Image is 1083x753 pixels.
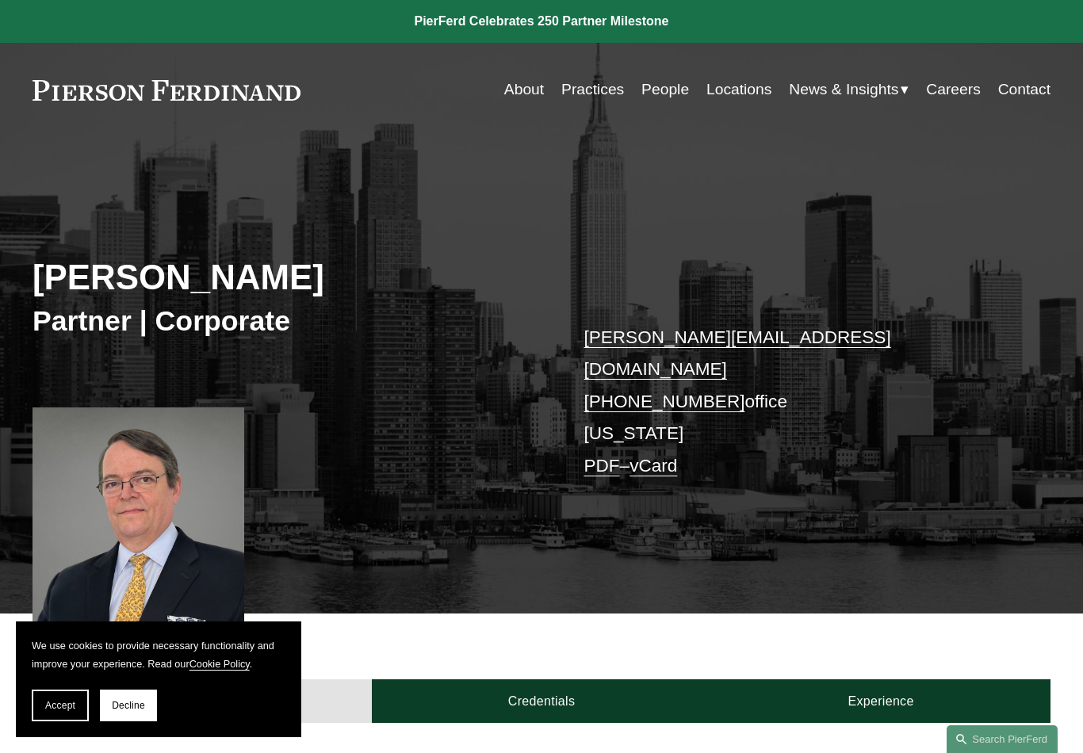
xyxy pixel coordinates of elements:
[33,304,541,338] h3: Partner | Corporate
[504,75,544,105] a: About
[584,322,1008,483] p: office [US_STATE] –
[789,75,909,105] a: folder dropdown
[926,75,981,105] a: Careers
[706,75,771,105] a: Locations
[561,75,624,105] a: Practices
[641,75,689,105] a: People
[711,679,1050,723] a: Experience
[32,637,285,674] p: We use cookies to provide necessary functionality and improve your experience. Read our .
[947,725,1058,753] a: Search this site
[584,392,744,411] a: [PHONE_NUMBER]
[789,76,898,104] span: News & Insights
[372,679,711,723] a: Credentials
[32,690,89,721] button: Accept
[45,700,75,711] span: Accept
[112,700,145,711] span: Decline
[584,327,890,380] a: [PERSON_NAME][EMAIL_ADDRESS][DOMAIN_NAME]
[33,256,541,298] h2: [PERSON_NAME]
[998,75,1050,105] a: Contact
[584,456,619,476] a: PDF
[100,690,157,721] button: Decline
[630,456,677,476] a: vCard
[189,658,250,670] a: Cookie Policy
[16,621,301,737] section: Cookie banner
